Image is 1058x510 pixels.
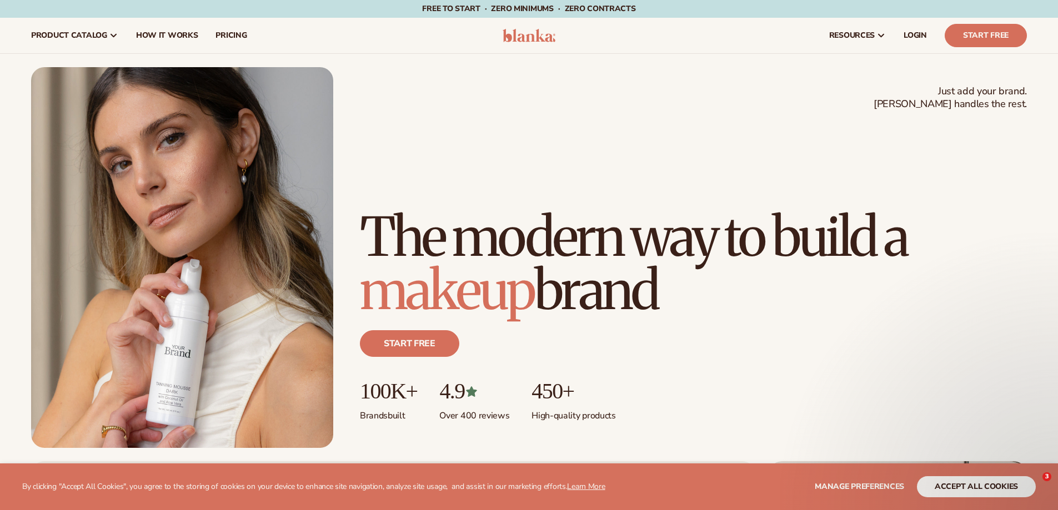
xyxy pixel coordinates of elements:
span: Manage preferences [815,481,904,492]
p: 450+ [531,379,615,403]
span: product catalog [31,31,107,40]
span: makeup [360,257,534,324]
span: Just add your brand. [PERSON_NAME] handles the rest. [874,85,1027,111]
a: Start Free [945,24,1027,47]
a: resources [820,18,895,53]
span: LOGIN [904,31,927,40]
p: 4.9 [439,379,509,403]
img: logo [503,29,555,42]
img: Female holding tanning mousse. [31,67,333,448]
a: Start free [360,330,459,357]
p: Brands built [360,403,417,422]
button: accept all cookies [917,476,1036,497]
a: LOGIN [895,18,936,53]
a: How It Works [127,18,207,53]
p: By clicking "Accept All Cookies", you agree to the storing of cookies on your device to enhance s... [22,482,605,492]
a: pricing [207,18,255,53]
span: resources [829,31,875,40]
p: 100K+ [360,379,417,403]
p: High-quality products [531,403,615,422]
span: pricing [215,31,247,40]
iframe: Intercom live chat [1020,472,1046,499]
p: Over 400 reviews [439,403,509,422]
span: 3 [1042,472,1051,481]
span: How It Works [136,31,198,40]
h1: The modern way to build a brand [360,210,1027,317]
span: Free to start · ZERO minimums · ZERO contracts [422,3,635,14]
button: Manage preferences [815,476,904,497]
a: product catalog [22,18,127,53]
a: Learn More [567,481,605,492]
